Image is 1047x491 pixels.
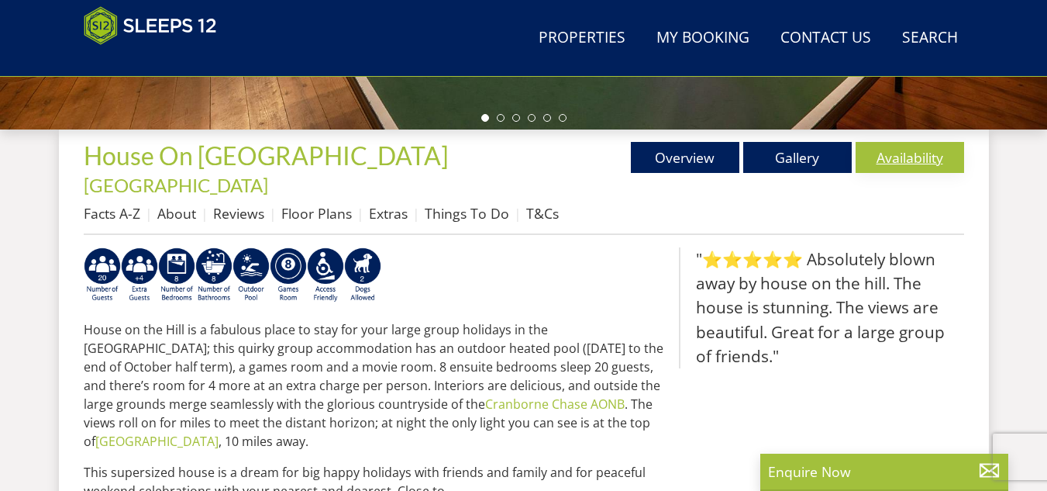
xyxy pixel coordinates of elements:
[743,142,852,173] a: Gallery
[121,247,158,303] img: AD_4nXdbdvS9hg4Z4a_Sc2eRf7hvmfCn3BSuImk78KzyAr7NttFLJLh-QSMFT7OMNXuvIj9fwIt4dOgpcg734rQCWJtnREsyC...
[84,140,449,171] span: House On [GEOGRAPHIC_DATA]
[896,21,964,56] a: Search
[84,320,666,451] p: House on the Hill is a fabulous place to stay for your large group holidays in the [GEOGRAPHIC_DA...
[344,247,381,303] img: AD_4nXe7_8LrJK20fD9VNWAdfykBvHkWcczWBt5QOadXbvIwJqtaRaRf-iI0SeDpMmH1MdC9T1Vy22FMXzzjMAvSuTB5cJ7z5...
[84,247,121,303] img: AD_4nXex3qvy3sy6BM-Br1RXWWSl0DFPk6qVqJlDEOPMeFX_TIH0N77Wmmkf8Pcs8dCh06Ybzq_lkzmDAO5ABz7s_BDarUBnZ...
[650,21,756,56] a: My Booking
[369,204,408,223] a: Extras
[485,396,625,413] a: Cranborne Chase AONB
[95,433,219,450] a: [GEOGRAPHIC_DATA]
[425,204,509,223] a: Things To Do
[532,21,632,56] a: Properties
[157,204,196,223] a: About
[768,462,1001,482] p: Enquire Now
[526,204,559,223] a: T&Cs
[76,54,239,67] iframe: Customer reviews powered by Trustpilot
[84,204,140,223] a: Facts A-Z
[856,142,964,173] a: Availability
[307,247,344,303] img: AD_4nXe3VD57-M2p5iq4fHgs6WJFzKj8B0b3RcPFe5LKK9rgeZlFmFoaMJPsJOOJzc7Q6RMFEqsjIZ5qfEJu1txG3QLmI_2ZW...
[213,204,264,223] a: Reviews
[84,140,453,171] a: House On [GEOGRAPHIC_DATA]
[232,247,270,303] img: AD_4nXdPSBEaVp0EOHgjd_SfoFIrFHWGUlnM1gBGEyPIIFTzO7ltJfOAwWr99H07jkNDymzSoP9drf0yfO4PGVIPQURrO1qZm...
[84,174,268,196] a: [GEOGRAPHIC_DATA]
[281,204,352,223] a: Floor Plans
[84,6,217,45] img: Sleeps 12
[195,247,232,303] img: AD_4nXfEea9fjsBZaYM4FQkOmSL2mp7prwrKUMtvyDVH04DEZZ-fQK5N-KFpYD8-mF-DZQItcvVNpXuH_8ZZ4uNBQemi_VHZz...
[679,247,964,368] blockquote: "⭐⭐⭐⭐⭐ Absolutely blown away by house on the hill. The house is stunning. The views are beautiful...
[631,142,739,173] a: Overview
[270,247,307,303] img: AD_4nXdrZMsjcYNLGsKuA84hRzvIbesVCpXJ0qqnwZoX5ch9Zjv73tWe4fnFRs2gJ9dSiUubhZXckSJX_mqrZBmYExREIfryF...
[774,21,877,56] a: Contact Us
[158,247,195,303] img: AD_4nXdDsAEOsbB9lXVrxVfY2IQYeHBfnUx_CaUFRBzfuaO8RNyyXxlH2Wf_qPn39V6gbunYCn1ooRbZ7oinqrctKIqpCrBIv...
